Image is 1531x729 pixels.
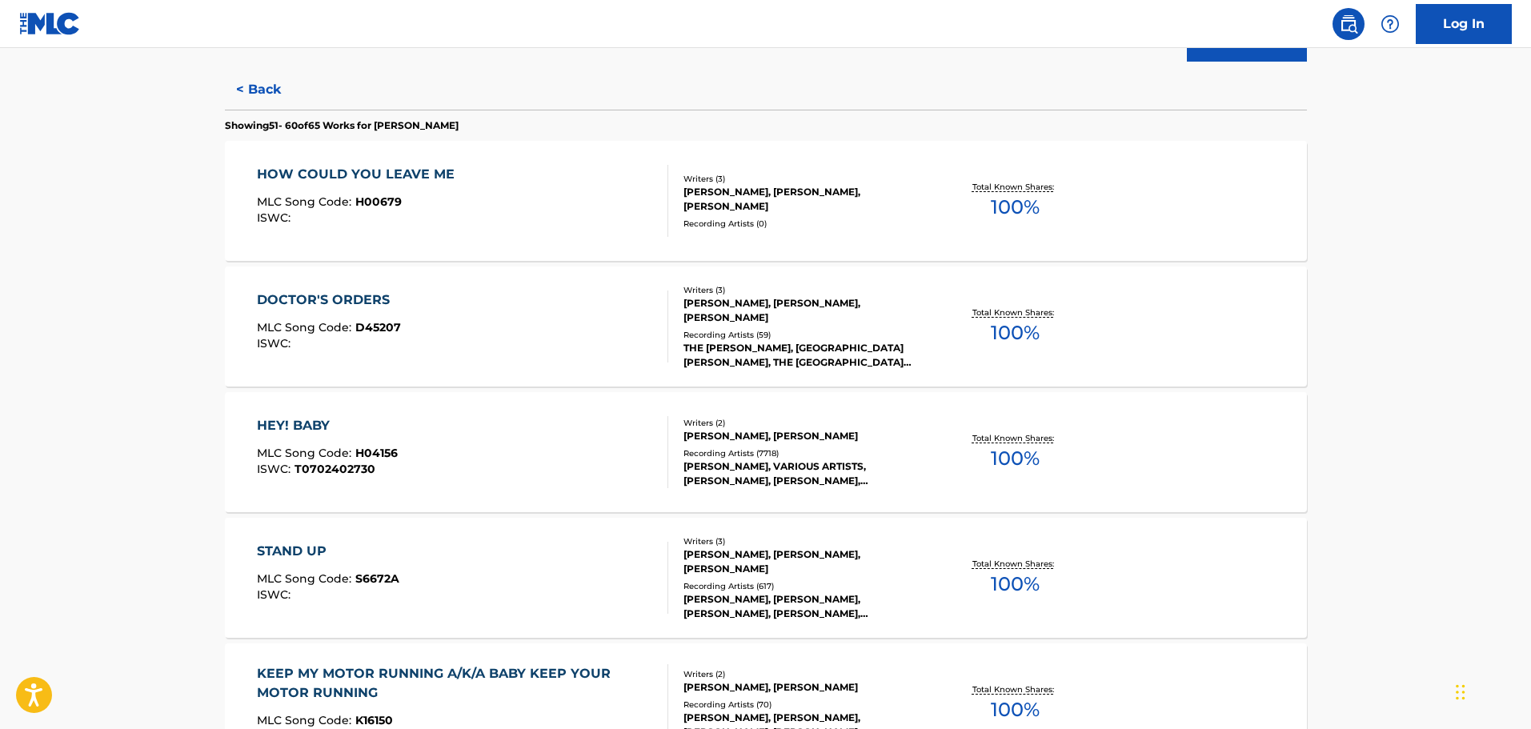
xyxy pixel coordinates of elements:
[972,432,1058,444] p: Total Known Shares:
[683,668,925,680] div: Writers ( 2 )
[1451,652,1531,729] iframe: Chat Widget
[683,284,925,296] div: Writers ( 3 )
[1456,668,1465,716] div: Drag
[225,266,1307,387] a: DOCTOR'S ORDERSMLC Song Code:D45207ISWC:Writers (3)[PERSON_NAME], [PERSON_NAME], [PERSON_NAME]Rec...
[991,193,1040,222] span: 100 %
[683,185,925,214] div: [PERSON_NAME], [PERSON_NAME], [PERSON_NAME]
[355,713,393,727] span: K16150
[683,341,925,370] div: THE [PERSON_NAME], [GEOGRAPHIC_DATA][PERSON_NAME], THE [GEOGRAPHIC_DATA][PERSON_NAME], THE [GEOGR...
[257,571,355,586] span: MLC Song Code :
[1381,14,1400,34] img: help
[295,462,375,476] span: T0702402730
[991,444,1040,473] span: 100 %
[257,290,401,310] div: DOCTOR'S ORDERS
[225,70,321,110] button: < Back
[257,194,355,209] span: MLC Song Code :
[683,173,925,185] div: Writers ( 3 )
[683,429,925,443] div: [PERSON_NAME], [PERSON_NAME]
[972,558,1058,570] p: Total Known Shares:
[257,210,295,225] span: ISWC :
[683,417,925,429] div: Writers ( 2 )
[257,336,295,350] span: ISWC :
[355,194,402,209] span: H00679
[683,535,925,547] div: Writers ( 3 )
[225,118,459,133] p: Showing 51 - 60 of 65 Works for [PERSON_NAME]
[1416,4,1512,44] a: Log In
[683,547,925,576] div: [PERSON_NAME], [PERSON_NAME], [PERSON_NAME]
[683,329,925,341] div: Recording Artists ( 59 )
[683,296,925,325] div: [PERSON_NAME], [PERSON_NAME], [PERSON_NAME]
[225,141,1307,261] a: HOW COULD YOU LEAVE MEMLC Song Code:H00679ISWC:Writers (3)[PERSON_NAME], [PERSON_NAME], [PERSON_N...
[1333,8,1365,40] a: Public Search
[257,416,398,435] div: HEY! BABY
[972,683,1058,695] p: Total Known Shares:
[1339,14,1358,34] img: search
[991,318,1040,347] span: 100 %
[257,165,463,184] div: HOW COULD YOU LEAVE ME
[257,320,355,334] span: MLC Song Code :
[257,664,655,703] div: KEEP MY MOTOR RUNNING A/K/A BABY KEEP YOUR MOTOR RUNNING
[972,181,1058,193] p: Total Known Shares:
[257,446,355,460] span: MLC Song Code :
[257,462,295,476] span: ISWC :
[683,699,925,711] div: Recording Artists ( 70 )
[257,713,355,727] span: MLC Song Code :
[225,392,1307,512] a: HEY! BABYMLC Song Code:H04156ISWC:T0702402730Writers (2)[PERSON_NAME], [PERSON_NAME]Recording Art...
[991,695,1040,724] span: 100 %
[355,320,401,334] span: D45207
[683,218,925,230] div: Recording Artists ( 0 )
[257,587,295,602] span: ISWC :
[355,446,398,460] span: H04156
[19,12,81,35] img: MLC Logo
[683,447,925,459] div: Recording Artists ( 7718 )
[683,592,925,621] div: [PERSON_NAME], [PERSON_NAME], [PERSON_NAME], [PERSON_NAME], [PERSON_NAME]
[1374,8,1406,40] div: Help
[683,459,925,488] div: [PERSON_NAME], VARIOUS ARTISTS, [PERSON_NAME], [PERSON_NAME], [PERSON_NAME], [PERSON_NAME], [PERS...
[355,571,399,586] span: S6672A
[257,542,399,561] div: STAND UP
[683,580,925,592] div: Recording Artists ( 617 )
[991,570,1040,599] span: 100 %
[225,518,1307,638] a: STAND UPMLC Song Code:S6672AISWC:Writers (3)[PERSON_NAME], [PERSON_NAME], [PERSON_NAME]Recording ...
[972,306,1058,318] p: Total Known Shares:
[683,680,925,695] div: [PERSON_NAME], [PERSON_NAME]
